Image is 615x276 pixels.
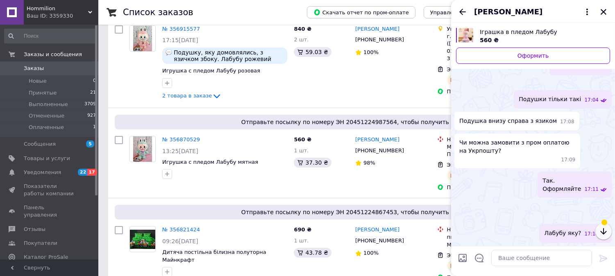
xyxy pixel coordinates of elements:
button: [PERSON_NAME] [474,7,592,17]
img: 11dd116e-b27b-4d39-abda-387f663a9d88_w500_h500 [605,214,612,220]
div: Нова Пошта [447,136,529,143]
span: Отправьте посылку по номеру ЭН 20451224987564, чтобы получить оплату [118,118,595,126]
span: 100% [363,49,379,55]
span: 560 ₴ [294,136,311,143]
h1: Список заказов [123,7,193,17]
img: :speech_balloon: [166,49,172,56]
span: 1 шт. [294,238,309,244]
img: Фото товару [130,230,155,249]
span: Подушка внизу справа з язиком [459,117,557,125]
span: Hommilion [27,5,88,12]
a: [PERSON_NAME] [355,136,399,144]
div: [PHONE_NUMBER] [354,145,406,156]
span: 2 шт. [294,36,309,43]
span: Принятые [29,89,57,97]
button: Закрыть [599,7,608,17]
a: 2 товара в заказе [162,93,222,99]
span: 1 [93,124,96,131]
div: г. [GEOGRAPHIC_DATA] ([GEOGRAPHIC_DATA].), 03164, вул. [PERSON_NAME], 3 [447,33,529,63]
img: 742c95db-8b5d-4042-af4e-3ffaf4573b1a_w500_h500 [605,202,612,209]
span: 2 товара в заказе [162,93,212,99]
span: 17:14 12.08.2025 [584,231,599,238]
img: 714ec01a-1d86-4a63-bd02-5382955888a3_w500_h500 [605,80,612,86]
span: Выполненные [29,101,68,108]
div: Ваш ID: 3359330 [27,12,98,20]
a: Фото товару [129,25,156,52]
img: Фото товару [133,136,152,162]
span: 98% [363,160,375,166]
div: 43.78 ₴ [294,248,331,258]
div: Укрпошта [447,25,529,33]
span: 17:04 12.08.2025 [584,97,599,104]
img: Фото товару [133,26,152,51]
button: Скачать отчет по пром-оплате [307,6,415,18]
div: Планируемый [447,75,496,85]
a: [PERSON_NAME] [355,226,399,234]
a: Игрушка с пледом Лабубу розовая [162,68,260,74]
a: Фото товару [129,136,156,162]
button: Назад [458,7,467,17]
div: Пром-оплата [447,184,529,191]
span: Уведомления [24,169,61,176]
span: Іграшка в пледом Лабубу [480,28,604,36]
a: № 356915577 [162,26,200,32]
span: [PERSON_NAME] [474,7,542,17]
div: пгт. Балабино, №1: ул. Мира, 17 [447,233,529,248]
span: 1 шт. [294,147,309,154]
span: Покупатели [24,240,57,247]
span: Оплаченные [29,124,64,131]
div: [PHONE_NUMBER] [354,235,406,246]
a: Оформить [456,48,610,64]
span: 09:26[DATE] [162,238,198,244]
span: Чи можна замовити з пром оплатою на Укрпошту? [459,138,575,155]
span: Каталог ProSale [24,253,68,261]
span: Заказы и сообщения [24,51,82,58]
div: [PHONE_NUMBER] [354,34,406,45]
span: Отмененные [29,112,64,120]
span: Так. Оформляйте [542,176,581,193]
span: 13:25[DATE] [162,148,198,154]
div: Марганец, №1: ул. Промислова, 1 [447,143,529,158]
span: Лабубу яку? [544,229,581,238]
span: 100% [363,250,379,256]
a: № 356870529 [162,136,200,143]
span: 17:09 12.08.2025 [561,156,576,163]
a: Дитяча постільна білизна полуторна Майнкрафт [162,249,266,263]
span: Подушку, яку домовлялись, з язичком збоку. Лабубу рожевий [174,49,284,62]
span: Новые [29,77,47,85]
span: 21 [90,89,96,97]
input: Поиск [4,29,97,43]
div: 37.30 ₴ [294,158,331,167]
span: 560 ₴ [480,37,499,43]
span: Управление статусами [430,9,495,16]
span: Отзывы [24,226,45,233]
a: № 356821424 [162,226,200,233]
span: 22 [78,169,87,176]
span: 927 [87,112,96,120]
span: 840 ₴ [294,26,311,32]
span: Отправьте посылку по номеру ЭН 20451224867453, чтобы получить оплату [118,208,595,216]
span: Подушки тільки такі [519,95,581,104]
span: Показатели работы компании [24,183,76,197]
span: 0 [93,77,96,85]
a: Посмотреть товар [456,28,610,44]
img: 6768274048_w640_h640_igrushka-s-pledom.jpg [458,28,473,43]
a: Игрушка с пледом Лабубу мятная [162,159,258,165]
span: 3709 [84,101,96,108]
div: Планируемый [447,261,496,271]
div: 59.03 ₴ [294,47,331,57]
span: Скачать отчет по пром-оплате [313,9,409,16]
span: 17:11 12.08.2025 [584,186,599,193]
span: Сообщения [24,140,56,148]
span: 17:08 12.08.2025 [560,118,574,125]
div: Пром-оплата [447,88,529,95]
button: Открыть шаблоны ответов [474,253,485,263]
button: Управление статусами [424,6,501,18]
span: ЭН: 20451224987564 [447,162,506,168]
span: Заказы [24,65,44,72]
span: 17:15[DATE] [162,37,198,43]
span: 17 [87,169,97,176]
